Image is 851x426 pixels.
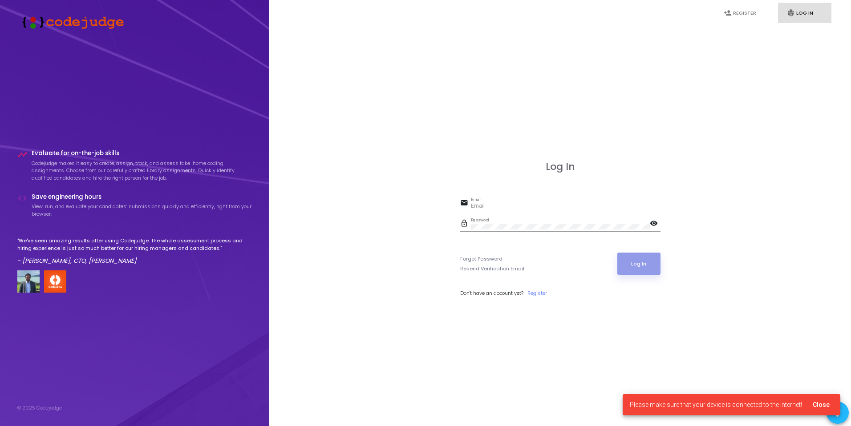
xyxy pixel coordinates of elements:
[17,257,137,265] em: - [PERSON_NAME], CTO, [PERSON_NAME]
[17,404,62,412] div: © 2025 Codejudge
[471,203,661,209] input: Email
[650,219,661,229] mat-icon: visibility
[44,270,66,293] img: company-logo
[715,3,768,24] a: person_addRegister
[32,150,252,157] h4: Evaluate for on-the-job skills
[617,253,661,275] button: Log In
[17,193,27,203] i: code
[32,203,252,217] p: View, run, and evaluate your candidates’ submissions quickly and efficiently, right from your bro...
[460,289,523,297] span: Don't have an account yet?
[460,265,524,273] a: Resend Verification Email
[460,219,471,229] mat-icon: lock_outline
[17,237,252,252] p: "We've seen amazing results after using Codejudge. The whole assessment process and hiring experi...
[724,9,732,17] i: person_add
[527,289,547,297] a: Register
[17,270,40,293] img: user image
[778,3,831,24] a: fingerprintLog In
[460,255,502,263] a: Forgot Password
[460,161,661,173] h3: Log In
[787,9,795,17] i: fingerprint
[17,150,27,160] i: timeline
[32,160,252,182] p: Codejudge makes it easy to create, assign, track, and assess take-home coding assignments. Choose...
[806,397,837,413] button: Close
[460,198,471,209] mat-icon: email
[813,401,830,408] span: Close
[630,400,802,409] span: Please make sure that your device is connected to the internet!
[32,193,252,201] h4: Save engineering hours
